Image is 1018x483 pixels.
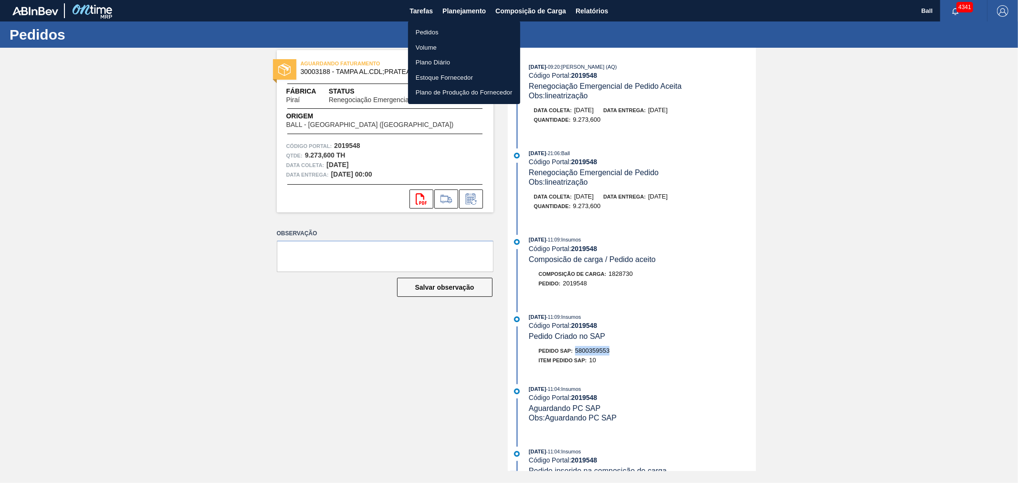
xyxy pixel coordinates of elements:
a: Plano de Produção do Fornecedor [408,85,520,100]
a: Estoque Fornecedor [408,70,520,85]
a: Pedidos [408,25,520,40]
a: Plano Diário [408,55,520,70]
a: Volume [408,40,520,55]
